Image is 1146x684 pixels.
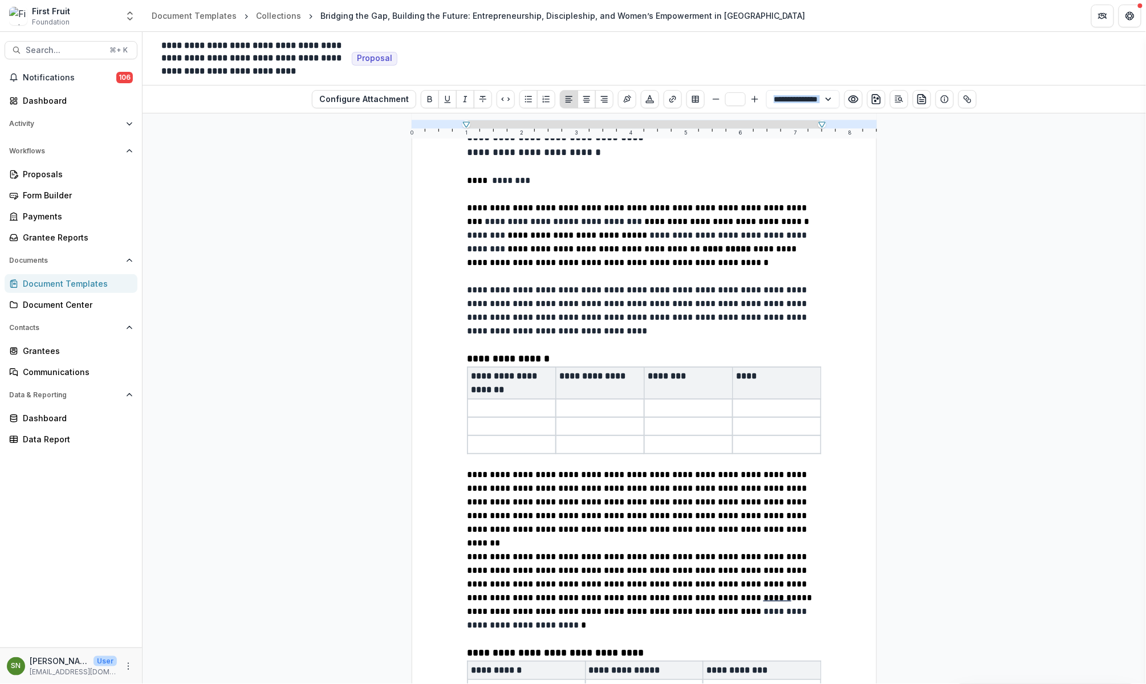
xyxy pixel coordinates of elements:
span: Contacts [9,324,121,332]
button: Open Workflows [5,142,137,160]
span: Proposal [357,54,392,63]
button: Underline [438,90,457,108]
a: Document Templates [147,7,241,24]
button: Align Left [560,90,578,108]
div: Collections [256,10,301,22]
div: Dashboard [23,412,128,424]
button: download-word [867,90,885,108]
a: Payments [5,207,137,226]
a: Form Builder [5,186,137,205]
button: Show details [936,90,954,108]
button: Align Right [595,90,613,108]
button: Choose font color [641,90,659,108]
a: Grantee Reports [5,228,137,247]
button: Open Activity [5,115,137,133]
div: Payments [23,210,128,222]
div: Bridging the Gap, Building the Future: Entrepreneurship, Discipleship, and Women’s Empowerment in... [320,10,805,22]
span: Search... [26,46,103,55]
button: Align Center [578,90,596,108]
a: Document Center [5,295,137,314]
button: Insert Signature [618,90,636,108]
button: Open Data & Reporting [5,386,137,404]
div: Proposals [23,168,128,180]
a: Dashboard [5,91,137,110]
button: Create link [664,90,682,108]
button: Open entity switcher [122,5,138,27]
button: Configure Attachment [312,90,416,108]
a: Document Templates [5,274,137,293]
p: [EMAIL_ADDRESS][DOMAIN_NAME] [30,667,117,677]
a: Dashboard [5,409,137,427]
button: Open Editor Sidebar [890,90,908,108]
span: 106 [116,72,133,83]
a: Proposals [5,165,137,184]
span: Notifications [23,73,116,83]
div: Sofia Njoroge [11,662,21,670]
button: Insert Table [686,90,705,108]
a: Grantees [5,341,137,360]
p: [PERSON_NAME] [30,655,89,667]
button: Show related entities [958,90,977,108]
button: Strike [474,90,492,108]
div: Grantees [23,345,128,357]
div: Form Builder [23,189,128,201]
button: Partners [1091,5,1114,27]
div: Grantee Reports [23,231,128,243]
button: Open Documents [5,251,137,270]
button: preview-proposal-pdf [913,90,931,108]
button: Bullet List [519,90,538,108]
div: Document Templates [23,278,128,290]
button: Open Contacts [5,319,137,337]
button: Code [497,90,515,108]
span: Workflows [9,147,121,155]
p: User [94,656,117,666]
span: Activity [9,120,121,128]
button: Notifications106 [5,68,137,87]
div: Document Templates [152,10,237,22]
button: More [121,659,135,673]
img: First Fruit [9,7,27,25]
a: Data Report [5,430,137,449]
span: Data & Reporting [9,391,121,399]
button: Ordered List [537,90,555,108]
span: Documents [9,256,121,264]
div: Document Center [23,299,128,311]
a: Collections [251,7,306,24]
button: Search... [5,41,137,59]
button: Smaller [709,92,723,106]
button: Bold [421,90,439,108]
button: Get Help [1119,5,1141,27]
nav: breadcrumb [147,7,810,24]
div: First Fruit [32,5,70,17]
button: Italicize [456,90,474,108]
div: Dashboard [23,95,128,107]
span: Foundation [32,17,70,27]
div: Communications [23,366,128,378]
button: Bigger [748,92,762,106]
div: Data Report [23,433,128,445]
div: ⌘ + K [107,44,130,56]
button: Preview preview-doc.pdf [844,90,863,108]
a: Communications [5,363,137,381]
